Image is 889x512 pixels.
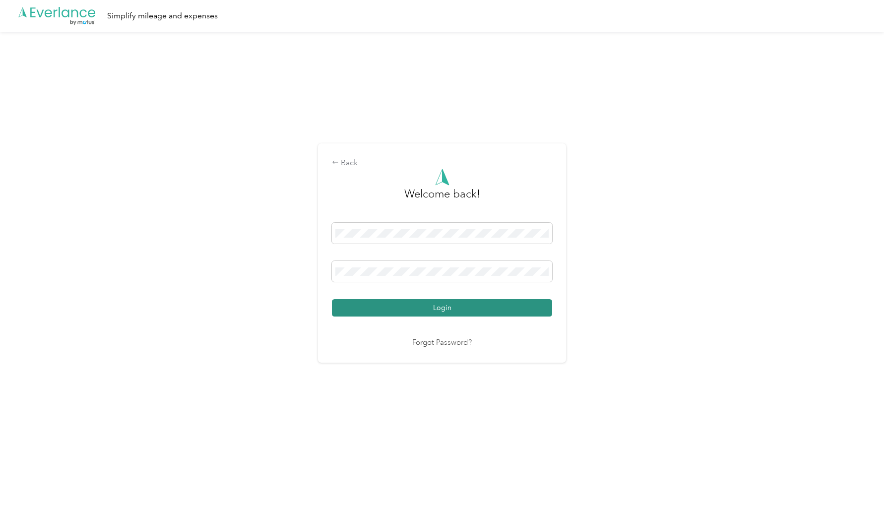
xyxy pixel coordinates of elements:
[404,186,480,212] h3: greeting
[332,299,552,317] button: Login
[412,337,472,349] a: Forgot Password?
[107,10,218,22] div: Simplify mileage and expenses
[332,157,552,169] div: Back
[833,456,889,512] iframe: Everlance-gr Chat Button Frame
